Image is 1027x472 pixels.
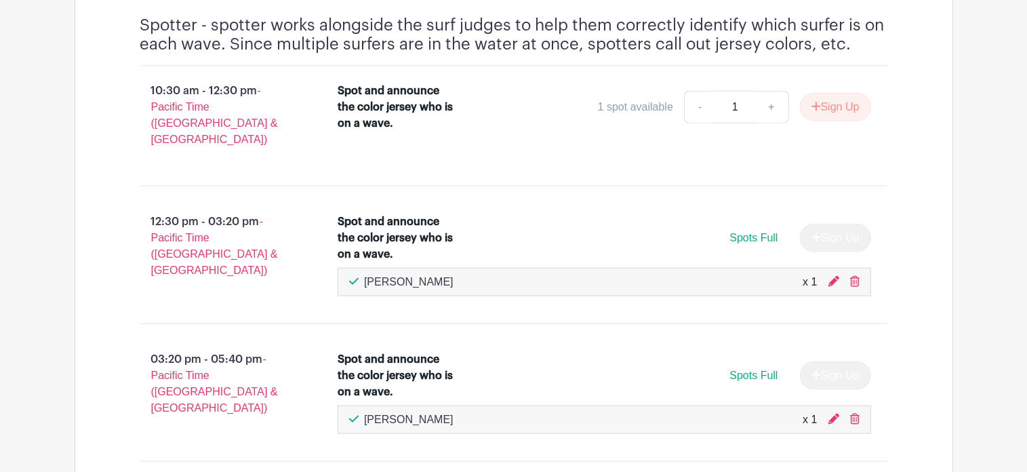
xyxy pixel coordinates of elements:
p: [PERSON_NAME] [364,412,454,428]
div: Spot and announce the color jersey who is on a wave. [338,351,455,400]
p: 10:30 am - 12:30 pm [119,77,317,153]
button: Sign Up [800,93,871,121]
span: Spots Full [729,370,778,381]
a: - [684,91,715,123]
p: 03:20 pm - 05:40 pm [119,346,317,422]
p: [PERSON_NAME] [364,274,454,290]
a: + [754,91,788,123]
div: x 1 [803,274,817,290]
div: Spot and announce the color jersey who is on a wave. [338,214,455,262]
h4: Spotter - spotter works alongside the surf judges to help them correctly identify which surfer is... [140,16,887,55]
p: 12:30 pm - 03:20 pm [119,208,317,284]
div: Spot and announce the color jersey who is on a wave. [338,83,455,132]
div: 1 spot available [598,99,673,115]
span: Spots Full [729,232,778,243]
div: x 1 [803,412,817,428]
